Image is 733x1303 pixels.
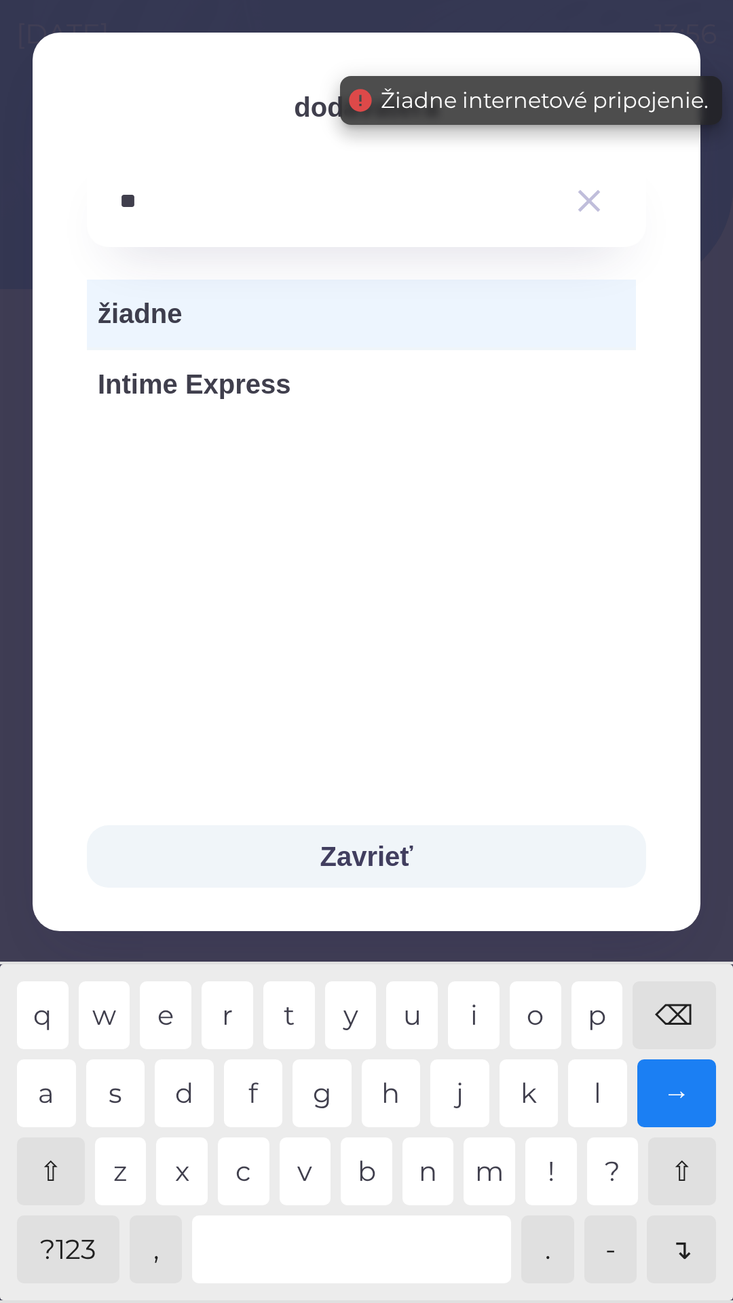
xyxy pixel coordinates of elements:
div: Žiadne internetové pripojenie. [381,84,709,117]
span: žiadne [98,293,625,334]
div: žiadne [87,280,636,347]
p: dodávateľa [87,87,646,128]
div: Intime Express [87,350,636,418]
button: Zavrieť [87,825,646,888]
span: Intime Express [98,364,625,404]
